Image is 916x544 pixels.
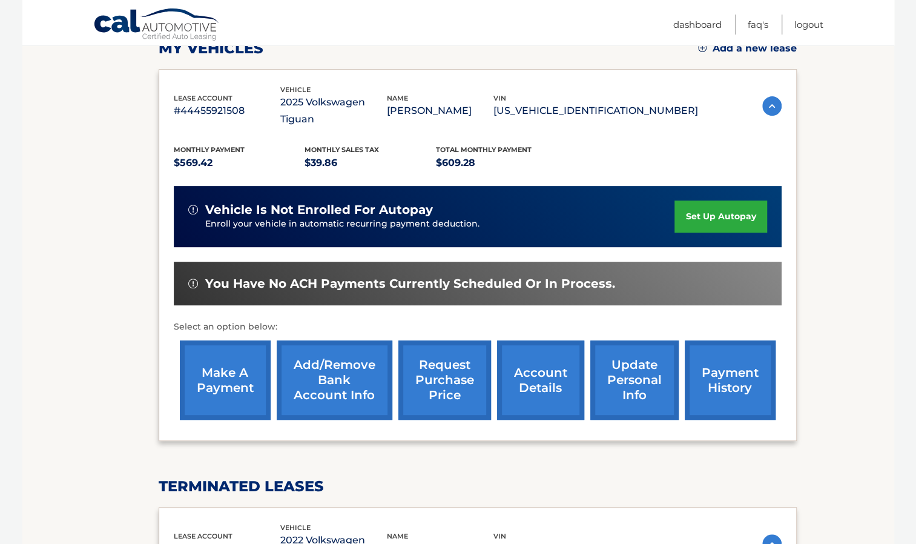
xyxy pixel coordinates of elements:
[205,202,433,217] span: vehicle is not enrolled for autopay
[174,94,232,102] span: lease account
[180,340,271,420] a: make a payment
[698,42,797,55] a: Add a new lease
[794,15,823,35] a: Logout
[280,94,387,128] p: 2025 Volkswagen Tiguan
[174,102,280,119] p: #44455921508
[436,145,532,154] span: Total Monthly Payment
[387,94,408,102] span: name
[174,145,245,154] span: Monthly Payment
[280,523,311,532] span: vehicle
[205,276,615,291] span: You have no ACH payments currently scheduled or in process.
[698,44,707,52] img: add.svg
[188,205,198,214] img: alert-white.svg
[398,340,491,420] a: request purchase price
[436,154,567,171] p: $609.28
[493,94,506,102] span: vin
[674,201,766,233] a: set up autopay
[387,102,493,119] p: [PERSON_NAME]
[493,102,698,119] p: [US_VEHICLE_IDENTIFICATION_NUMBER]
[762,96,782,116] img: accordion-active.svg
[748,15,768,35] a: FAQ's
[673,15,722,35] a: Dashboard
[205,217,675,231] p: Enroll your vehicle in automatic recurring payment deduction.
[159,477,797,496] h2: terminated leases
[685,340,776,420] a: payment history
[497,340,584,420] a: account details
[188,279,198,288] img: alert-white.svg
[174,532,232,540] span: lease account
[159,39,263,58] h2: my vehicles
[93,8,220,43] a: Cal Automotive
[280,85,311,94] span: vehicle
[174,154,305,171] p: $569.42
[277,340,392,420] a: Add/Remove bank account info
[305,154,436,171] p: $39.86
[305,145,379,154] span: Monthly sales Tax
[174,320,782,334] p: Select an option below:
[493,532,506,540] span: vin
[590,340,679,420] a: update personal info
[387,532,408,540] span: name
